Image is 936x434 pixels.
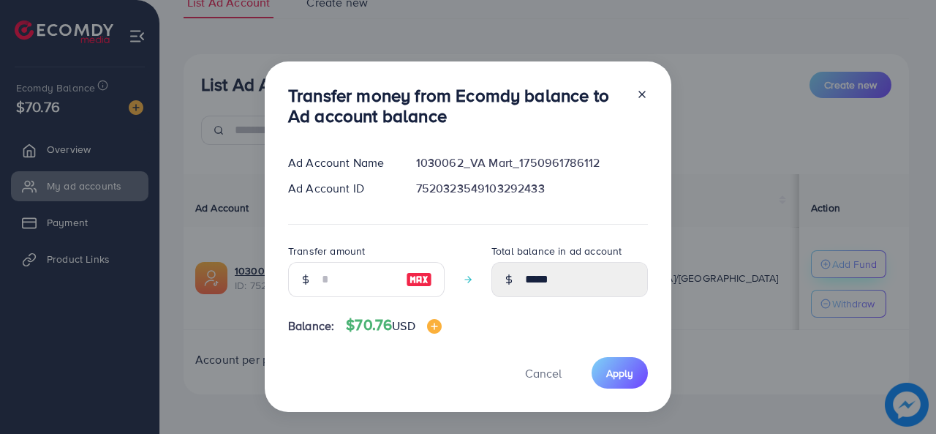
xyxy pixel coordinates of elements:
div: Ad Account ID [276,180,404,197]
img: image [406,271,432,288]
button: Apply [592,357,648,389]
div: Ad Account Name [276,154,404,171]
div: 7520323549103292433 [404,180,660,197]
img: image [427,319,442,334]
label: Total balance in ad account [491,244,622,258]
span: USD [392,318,415,334]
h4: $70.76 [346,316,441,334]
label: Transfer amount [288,244,365,258]
div: 1030062_VA Mart_1750961786112 [404,154,660,171]
button: Cancel [507,357,580,389]
span: Balance: [288,318,334,334]
h3: Transfer money from Ecomdy balance to Ad account balance [288,85,624,127]
span: Apply [606,366,633,381]
span: Cancel [525,365,562,381]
